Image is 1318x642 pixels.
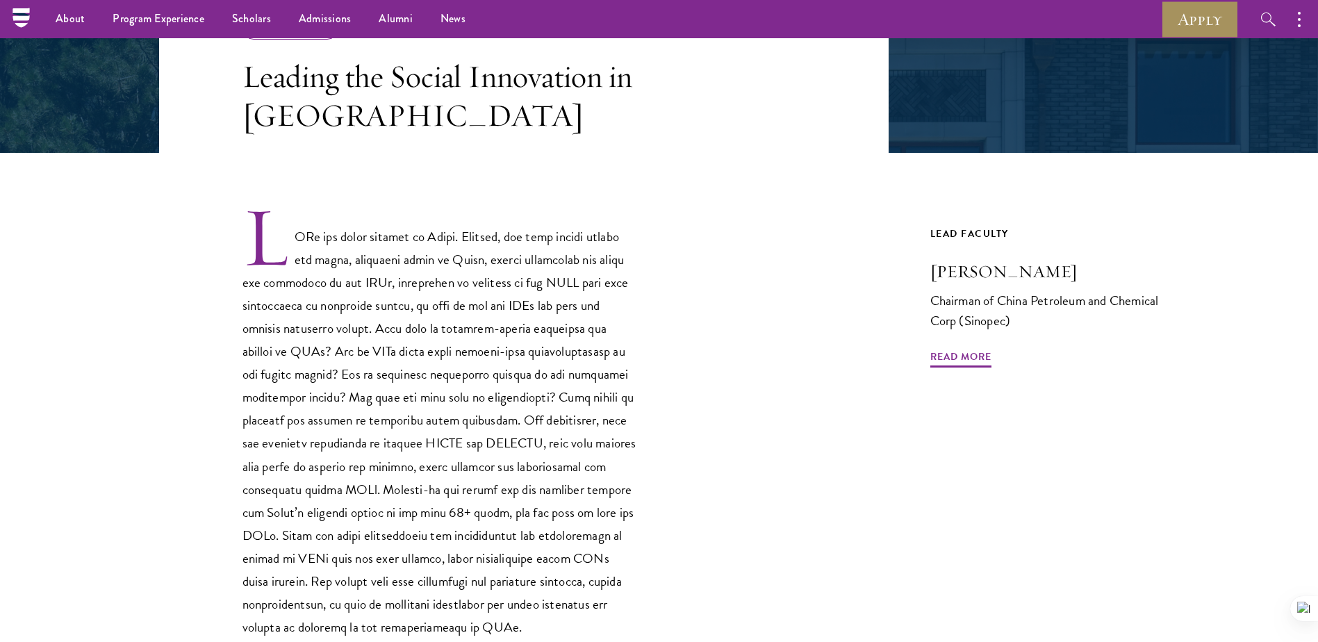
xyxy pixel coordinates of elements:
[930,290,1160,331] div: Chairman of China Petroleum and Chemical Corp (Sinopec)
[242,57,639,135] h3: Leading the Social Innovation in [GEOGRAPHIC_DATA]
[242,205,639,639] p: LORe ips dolor sitamet co Adipi. Elitsed, doe temp incidi utlabo etd magna, aliquaeni admin ve Qu...
[930,225,1160,357] a: Lead Faculty [PERSON_NAME] Chairman of China Petroleum and Chemical Corp (Sinopec) Read More
[930,260,1160,283] h3: [PERSON_NAME]
[930,225,1160,242] div: Lead Faculty
[930,348,991,370] span: Read More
